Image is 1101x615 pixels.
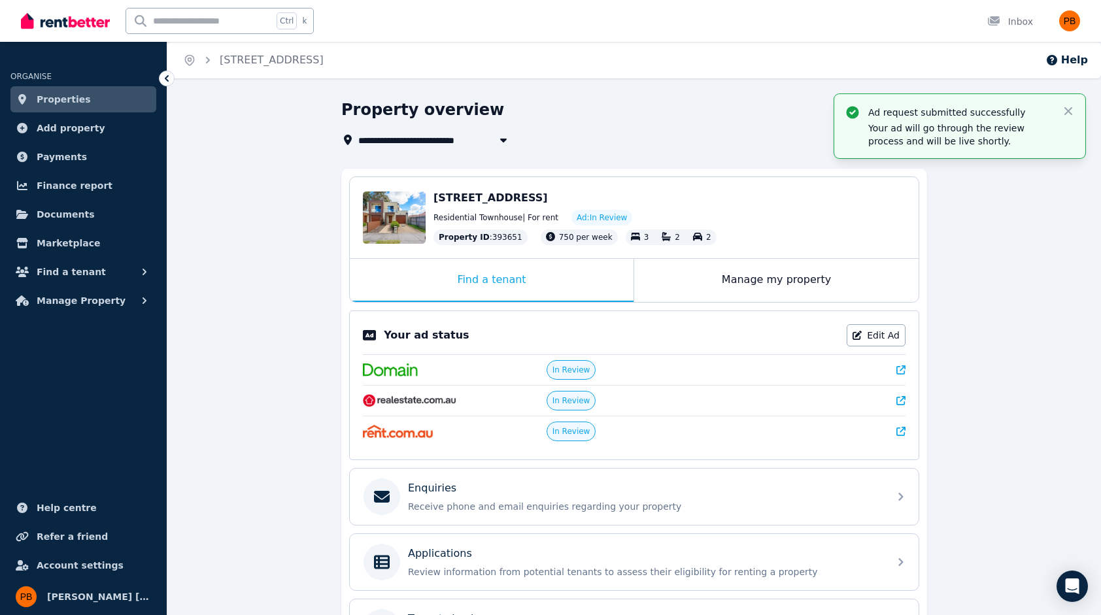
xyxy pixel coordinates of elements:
span: 2 [706,233,711,242]
span: Properties [37,91,91,107]
span: Manage Property [37,293,126,308]
a: Help centre [10,495,156,521]
span: In Review [552,395,590,406]
a: Marketplace [10,230,156,256]
a: Refer a friend [10,524,156,550]
span: Ctrl [277,12,297,29]
span: Refer a friend [37,529,108,544]
a: Edit Ad [847,324,906,346]
span: 3 [644,233,649,242]
a: Properties [10,86,156,112]
span: [PERSON_NAME] [PERSON_NAME] [47,589,151,605]
p: Review information from potential tenants to assess their eligibility for renting a property [408,565,881,578]
span: Payments [37,149,87,165]
span: 2 [675,233,680,242]
div: Manage my property [634,259,919,302]
span: In Review [552,426,590,437]
span: k [302,16,307,26]
span: Finance report [37,178,112,193]
p: Receive phone and email enquiries regarding your property [408,500,881,513]
img: Petar Bijelac Petar Bijelac [1059,10,1080,31]
span: 750 per week [559,233,613,242]
span: [STREET_ADDRESS] [433,191,548,204]
span: Marketplace [37,235,100,251]
div: Open Intercom Messenger [1057,571,1088,602]
p: Ad request submitted successfully [868,106,1051,119]
a: Add property [10,115,156,141]
span: Residential Townhouse | For rent [433,212,558,223]
p: Applications [408,546,472,561]
img: Petar Bijelac Petar Bijelac [16,586,37,607]
span: Account settings [37,557,124,573]
h1: Property overview [341,99,504,120]
button: Manage Property [10,288,156,314]
span: In Review [552,365,590,375]
img: RealEstate.com.au [363,394,456,407]
a: EnquiriesReceive phone and email enquiries regarding your property [350,469,919,525]
p: Enquiries [408,480,456,496]
p: Your ad will go through the review process and will be live shortly. [868,122,1051,148]
span: Find a tenant [37,264,106,280]
p: Your ad status [384,327,469,343]
button: Help [1045,52,1088,68]
div: Inbox [987,15,1033,28]
span: Help centre [37,500,97,516]
a: Payments [10,144,156,170]
a: Account settings [10,552,156,578]
span: ORGANISE [10,72,52,81]
div: Find a tenant [350,259,634,302]
a: Documents [10,201,156,227]
span: Add property [37,120,105,136]
nav: Breadcrumb [167,42,339,78]
a: [STREET_ADDRESS] [220,54,324,66]
span: Ad: In Review [577,212,627,223]
img: RentBetter [21,11,110,31]
img: Rent.com.au [363,425,433,438]
button: Find a tenant [10,259,156,285]
span: Property ID [439,232,490,242]
a: ApplicationsReview information from potential tenants to assess their eligibility for renting a p... [350,534,919,590]
span: Documents [37,207,95,222]
img: Domain.com.au [363,363,418,376]
a: Finance report [10,173,156,199]
div: : 393651 [433,229,528,245]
